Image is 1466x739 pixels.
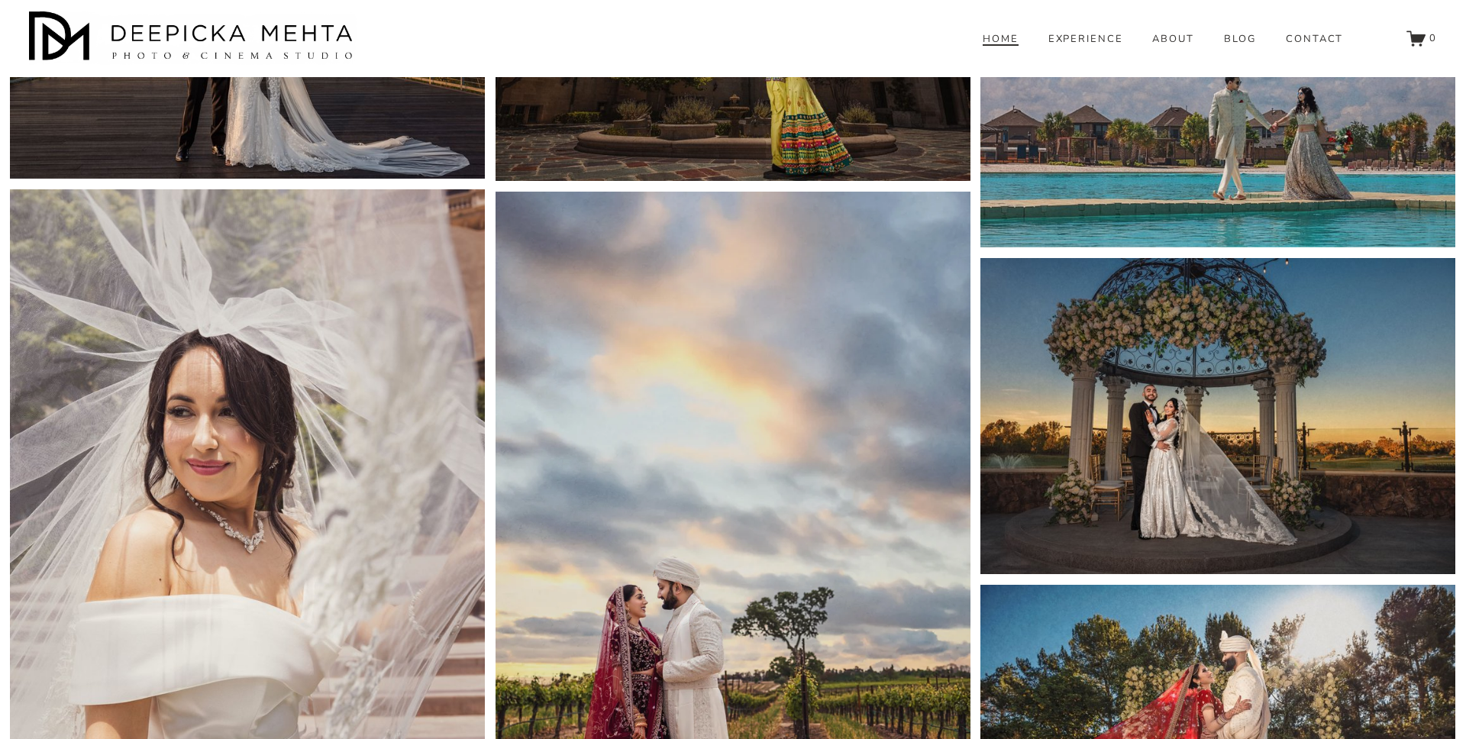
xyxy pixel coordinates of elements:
[1224,33,1257,47] a: folder dropdown
[983,33,1019,47] a: HOME
[1224,34,1257,46] span: BLOG
[1286,33,1344,47] a: CONTACT
[1048,33,1124,47] a: EXPERIENCE
[980,258,1455,575] img: amber_adil_wedding_W_0920-1.jpg
[1406,29,1437,48] a: 0 items in cart
[29,11,357,65] img: Austin Wedding Photographer - Deepicka Mehta Photography &amp; Cinematography
[1429,31,1437,45] span: 0
[1152,33,1194,47] a: ABOUT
